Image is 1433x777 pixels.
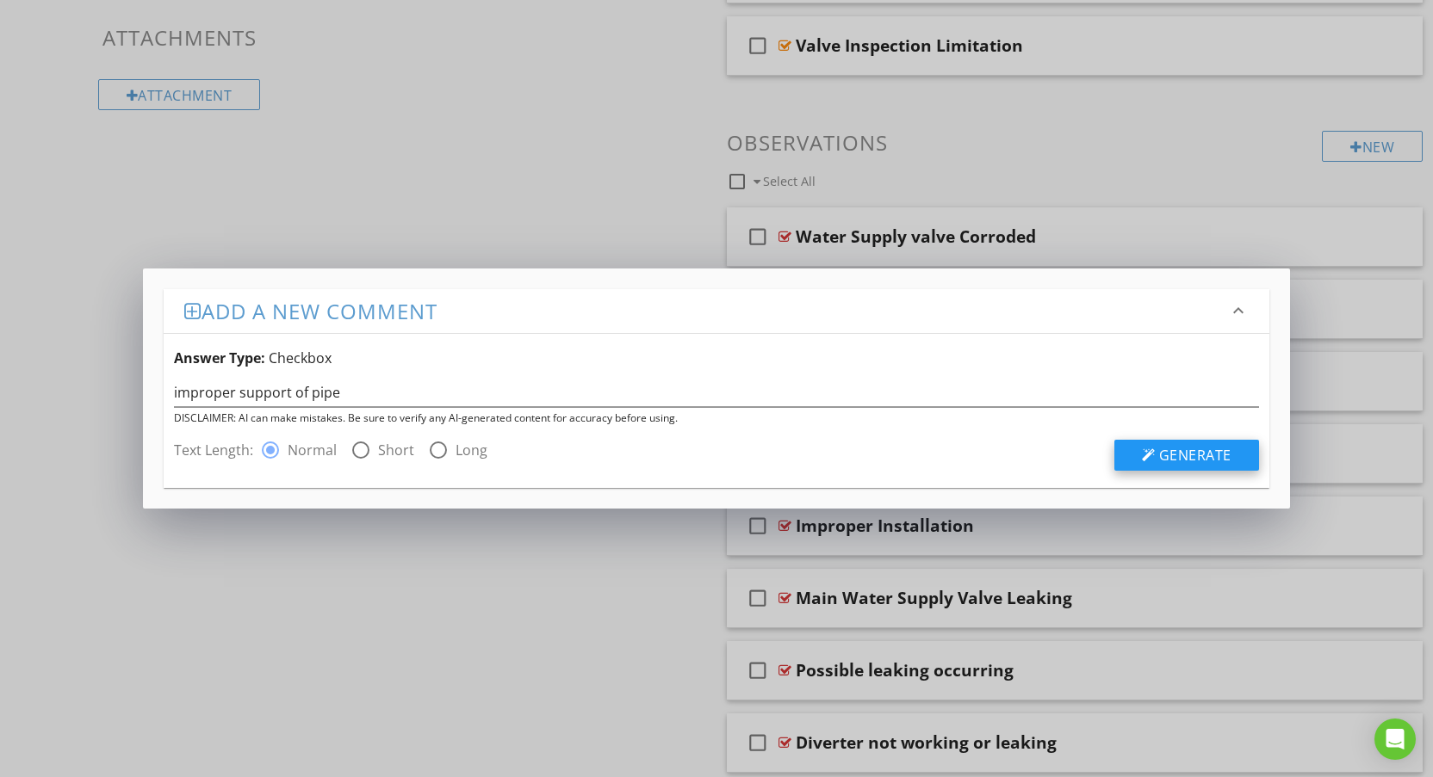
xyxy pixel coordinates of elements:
div: Open Intercom Messenger [1374,718,1416,760]
button: Generate [1114,440,1259,471]
i: keyboard_arrow_down [1228,300,1249,321]
div: DISCLAIMER: AI can make mistakes. Be sure to verify any AI-generated content for accuracy before ... [174,410,1258,426]
label: Text Length: [174,440,260,460]
label: Long [456,441,487,459]
input: Enter a few words (ex: leaky kitchen faucet) [174,379,1258,407]
label: Normal [288,441,337,459]
label: Short [378,441,414,459]
span: Checkbox [269,348,332,367]
span: Generate [1159,446,1231,465]
h3: Add a new comment [184,299,1227,323]
strong: Answer Type: [174,348,265,367]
